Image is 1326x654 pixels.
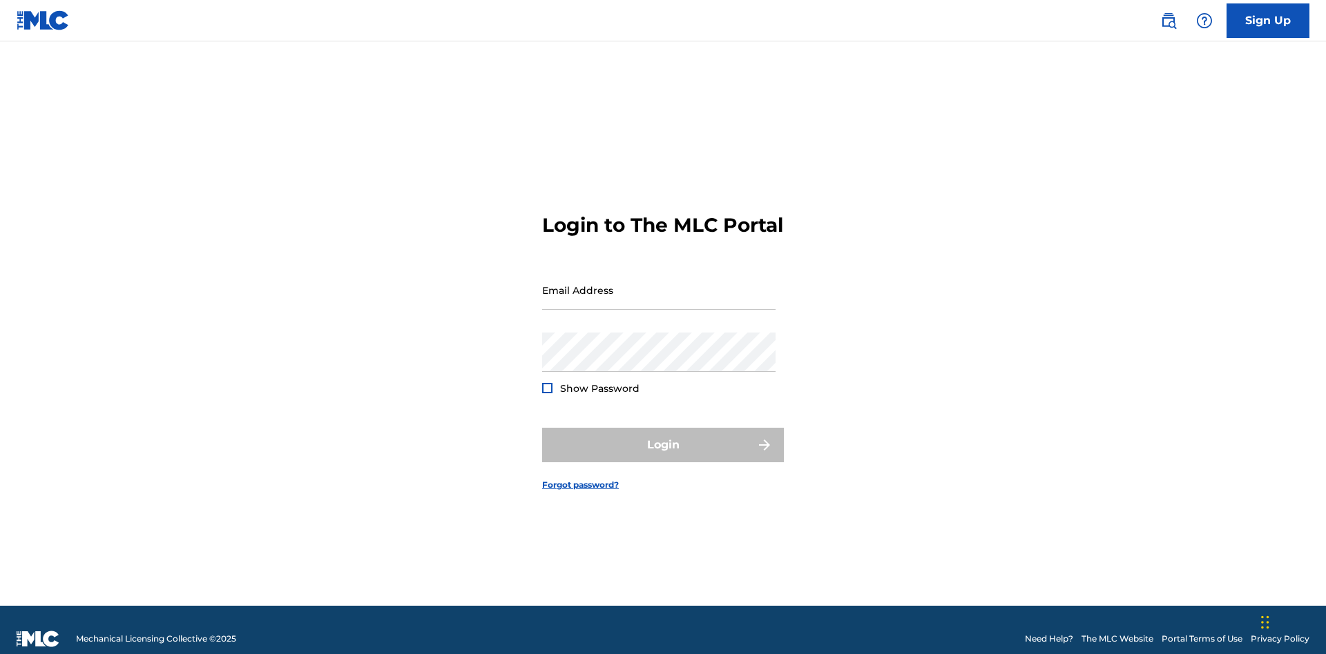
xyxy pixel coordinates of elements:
[1257,588,1326,654] iframe: Chat Widget
[1160,12,1177,29] img: search
[542,213,783,237] h3: Login to The MLC Portal
[76,633,236,645] span: Mechanical Licensing Collective © 2025
[17,631,59,647] img: logo
[1155,7,1182,34] a: Public Search
[1191,7,1218,34] div: Help
[1162,633,1242,645] a: Portal Terms of Use
[1261,602,1269,643] div: Drag
[542,479,619,491] a: Forgot password?
[1025,633,1073,645] a: Need Help?
[17,10,70,30] img: MLC Logo
[1227,3,1309,38] a: Sign Up
[560,382,640,395] span: Show Password
[1251,633,1309,645] a: Privacy Policy
[1196,12,1213,29] img: help
[1082,633,1153,645] a: The MLC Website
